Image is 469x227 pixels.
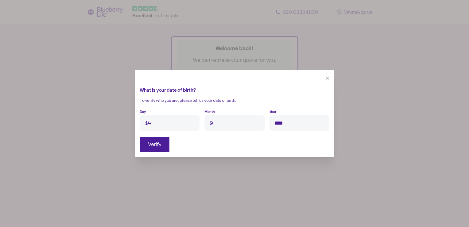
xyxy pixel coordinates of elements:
[148,137,161,152] span: Verify
[140,109,146,115] label: Day
[269,109,277,115] label: Year
[140,97,329,104] div: To verify who you are, please tell us your date of birth.
[204,109,215,115] label: Month
[140,86,329,94] div: What is your date of birth?
[140,137,169,152] button: Verify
